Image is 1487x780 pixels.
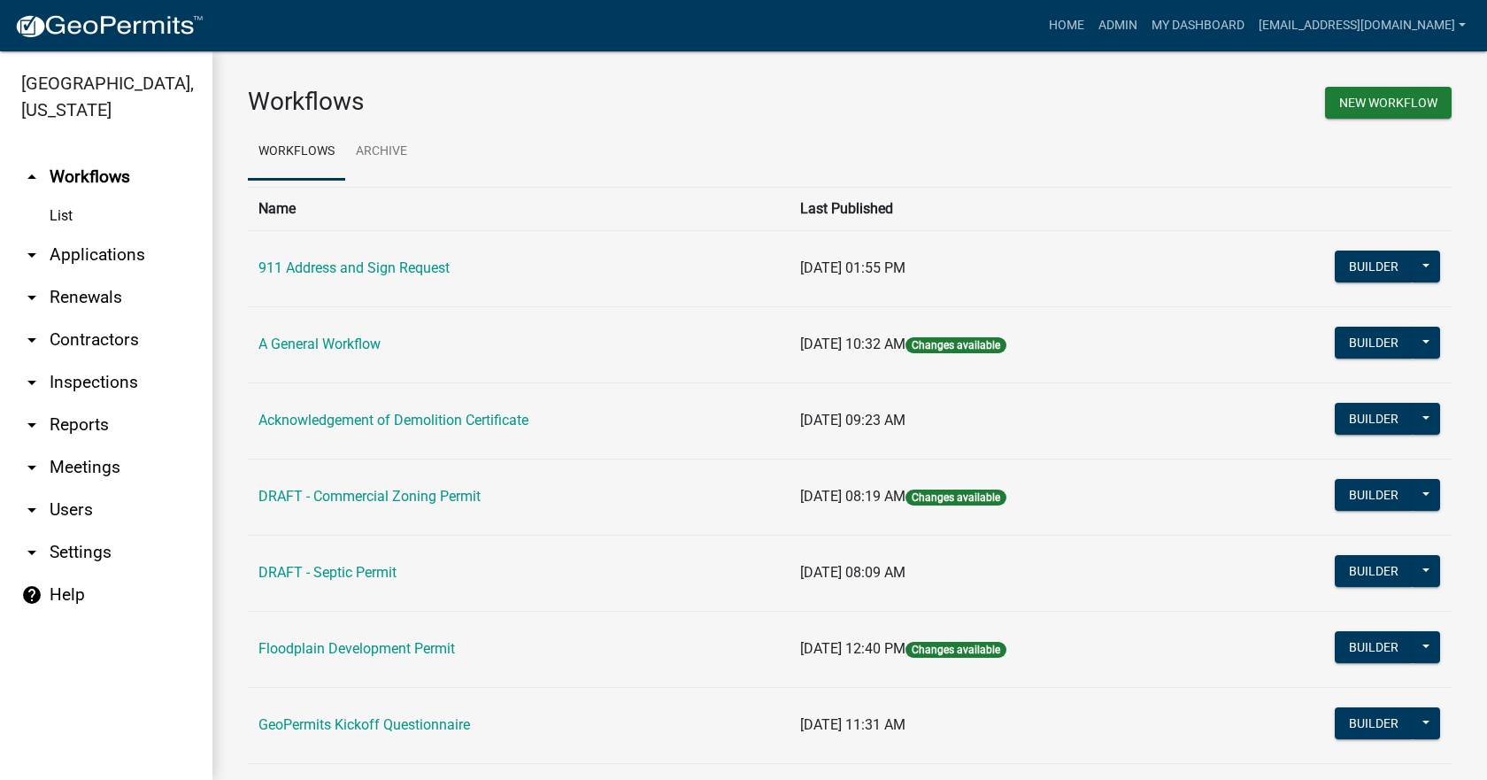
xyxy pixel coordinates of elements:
a: My Dashboard [1144,9,1252,42]
i: arrow_drop_down [21,372,42,393]
a: Admin [1091,9,1144,42]
a: Archive [345,124,418,181]
th: Last Published [790,187,1213,230]
a: DRAFT - Septic Permit [258,564,397,581]
a: GeoPermits Kickoff Questionnaire [258,716,470,733]
i: arrow_drop_down [21,499,42,521]
i: arrow_drop_down [21,287,42,308]
button: Builder [1335,631,1413,663]
i: arrow_drop_down [21,414,42,436]
th: Name [248,187,790,230]
i: arrow_drop_down [21,542,42,563]
span: [DATE] 08:19 AM [800,488,905,505]
i: arrow_drop_down [21,244,42,266]
i: arrow_drop_up [21,166,42,188]
a: 911 Address and Sign Request [258,259,450,276]
a: Workflows [248,124,345,181]
a: Home [1042,9,1091,42]
button: Builder [1335,479,1413,511]
span: [DATE] 10:32 AM [800,336,905,352]
button: Builder [1335,555,1413,587]
i: help [21,584,42,606]
span: [DATE] 11:31 AM [800,716,905,733]
a: DRAFT - Commercial Zoning Permit [258,488,481,505]
button: Builder [1335,403,1413,435]
span: Changes available [905,642,1006,658]
button: Builder [1335,707,1413,739]
span: Changes available [905,490,1006,506]
button: Builder [1335,327,1413,359]
button: Builder [1335,251,1413,282]
span: [DATE] 09:23 AM [800,412,905,429]
i: arrow_drop_down [21,457,42,478]
a: Acknowledgement of Demolition Certificate [258,412,528,429]
a: Floodplain Development Permit [258,640,455,657]
h3: Workflows [248,87,836,117]
span: [DATE] 12:40 PM [800,640,905,657]
a: [EMAIL_ADDRESS][DOMAIN_NAME] [1252,9,1473,42]
a: A General Workflow [258,336,381,352]
span: [DATE] 08:09 AM [800,564,905,581]
button: New Workflow [1325,87,1452,119]
span: Changes available [905,337,1006,353]
i: arrow_drop_down [21,329,42,351]
span: [DATE] 01:55 PM [800,259,905,276]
